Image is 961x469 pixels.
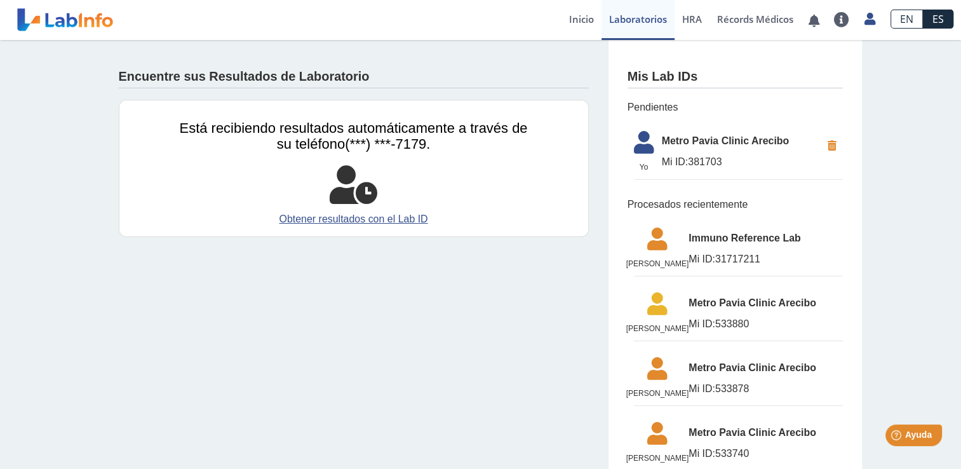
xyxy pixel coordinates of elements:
span: Metro Pavia Clinic Arecibo [662,133,821,149]
iframe: Help widget launcher [848,419,947,455]
span: Metro Pavia Clinic Arecibo [689,425,842,440]
span: 381703 [662,154,821,170]
span: Está recibiendo resultados automáticamente a través de su teléfono [180,120,528,152]
span: Metro Pavia Clinic Arecibo [689,296,842,311]
span: 533740 [689,446,842,461]
h4: Mis Lab IDs [628,69,698,85]
span: Mi ID: [689,254,715,264]
a: Obtener resultados con el Lab ID [180,212,528,227]
span: Metro Pavia Clinic Arecibo [689,360,842,376]
span: [PERSON_NAME] [626,323,689,334]
span: Procesados recientemente [628,197,843,212]
span: Mi ID: [689,383,715,394]
span: Mi ID: [689,448,715,459]
span: HRA [682,13,702,25]
span: Mi ID: [662,156,689,167]
h4: Encuentre sus Resultados de Laboratorio [119,69,370,85]
span: [PERSON_NAME] [626,388,689,399]
span: Pendientes [628,100,843,115]
span: Yo [626,161,662,173]
span: 31717211 [689,252,842,267]
a: EN [890,10,923,29]
span: Mi ID: [689,318,715,329]
span: 533878 [689,381,842,397]
span: Immuno Reference Lab [689,231,842,246]
span: [PERSON_NAME] [626,452,689,464]
a: ES [923,10,953,29]
span: [PERSON_NAME] [626,258,689,269]
span: 533880 [689,316,842,332]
